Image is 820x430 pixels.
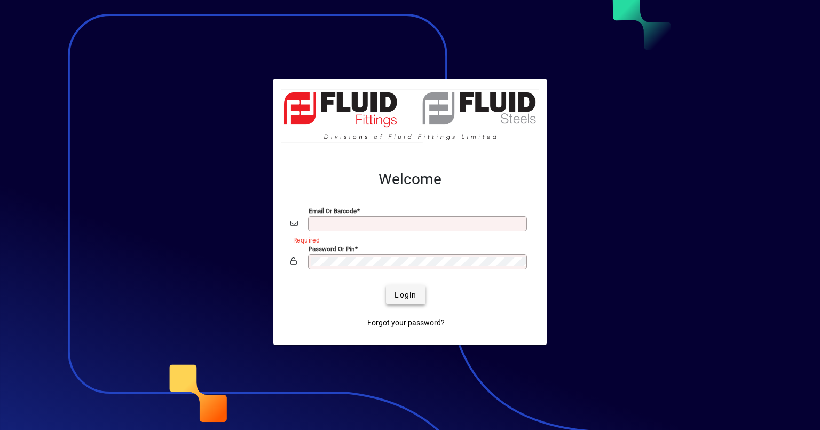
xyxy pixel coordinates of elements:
[290,170,530,189] h2: Welcome
[293,234,521,245] mat-error: Required
[367,317,445,329] span: Forgot your password?
[363,313,449,332] a: Forgot your password?
[309,207,357,215] mat-label: Email or Barcode
[395,290,416,301] span: Login
[309,245,354,253] mat-label: Password or Pin
[386,285,425,304] button: Login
